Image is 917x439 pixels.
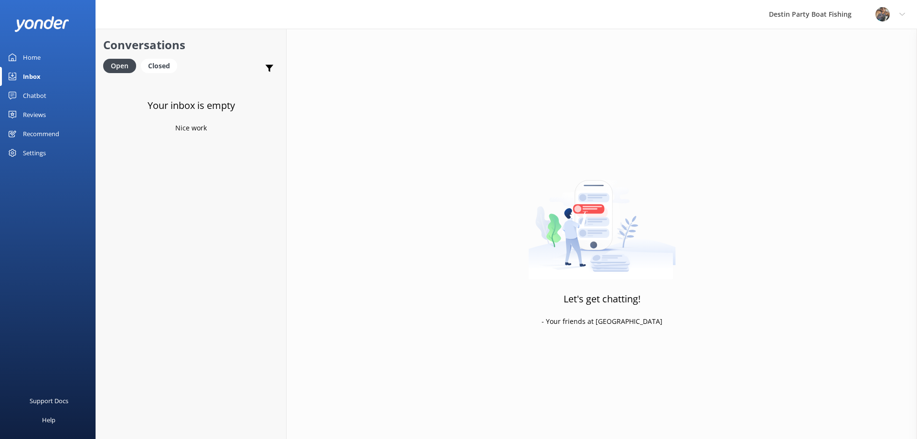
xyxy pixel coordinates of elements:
img: artwork of a man stealing a conversation from at giant smartphone [528,160,676,279]
h2: Conversations [103,36,279,54]
img: 250-1666038197.jpg [875,7,890,21]
h3: Your inbox is empty [148,98,235,113]
p: - Your friends at [GEOGRAPHIC_DATA] [542,316,662,327]
div: Home [23,48,41,67]
div: Inbox [23,67,41,86]
div: Recommend [23,124,59,143]
div: Reviews [23,105,46,124]
a: Open [103,60,141,71]
div: Closed [141,59,177,73]
div: Chatbot [23,86,46,105]
a: Closed [141,60,182,71]
div: Help [42,410,55,429]
h3: Let's get chatting! [564,291,640,307]
div: Open [103,59,136,73]
div: Support Docs [30,391,68,410]
p: Nice work [175,123,207,133]
div: Settings [23,143,46,162]
img: yonder-white-logo.png [14,16,69,32]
